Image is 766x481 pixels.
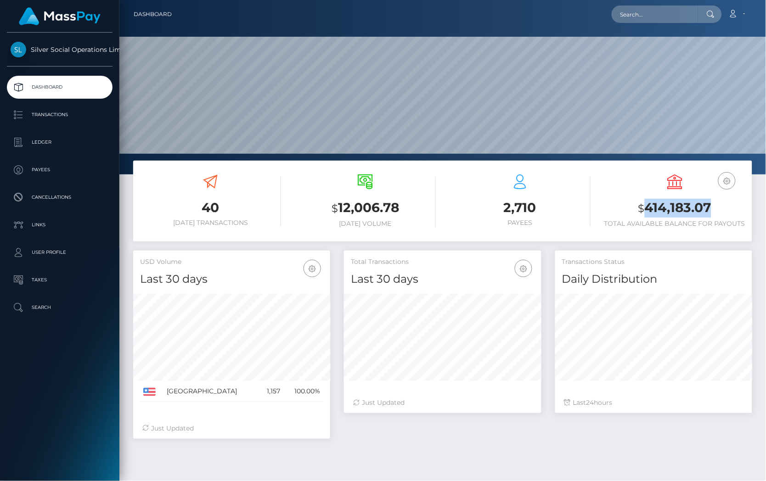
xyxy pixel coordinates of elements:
[604,220,745,228] h6: Total Available Balance for Payouts
[7,268,113,291] a: Taxes
[450,219,591,227] h6: Payees
[351,257,534,267] h5: Total Transactions
[11,42,26,57] img: Silver Social Operations Limited
[11,163,109,177] p: Payees
[140,271,323,287] h4: Last 30 days
[612,6,698,23] input: Search...
[142,424,321,433] div: Just Updated
[11,135,109,149] p: Ledger
[564,398,743,408] div: Last hours
[283,381,323,402] td: 100.00%
[140,199,281,217] h3: 40
[11,108,109,122] p: Transactions
[143,388,156,396] img: US.png
[19,7,101,25] img: MassPay Logo
[450,199,591,217] h3: 2,710
[7,213,113,236] a: Links
[11,80,109,94] p: Dashboard
[140,257,323,267] h5: USD Volume
[7,158,113,181] a: Payees
[259,381,283,402] td: 1,157
[7,241,113,264] a: User Profile
[586,398,594,407] span: 24
[7,103,113,126] a: Transactions
[295,199,436,218] h3: 12,006.78
[11,246,109,259] p: User Profile
[7,131,113,154] a: Ledger
[7,186,113,209] a: Cancellations
[163,381,259,402] td: [GEOGRAPHIC_DATA]
[295,220,436,228] h6: [DATE] Volume
[11,190,109,204] p: Cancellations
[562,257,745,267] h5: Transactions Status
[351,271,534,287] h4: Last 30 days
[7,45,113,54] span: Silver Social Operations Limited
[11,218,109,232] p: Links
[140,219,281,227] h6: [DATE] Transactions
[562,271,745,287] h4: Daily Distribution
[11,273,109,287] p: Taxes
[353,398,532,408] div: Just Updated
[638,202,645,215] small: $
[7,296,113,319] a: Search
[332,202,338,215] small: $
[604,199,745,218] h3: 414,183.07
[11,301,109,314] p: Search
[134,5,172,24] a: Dashboard
[7,76,113,99] a: Dashboard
